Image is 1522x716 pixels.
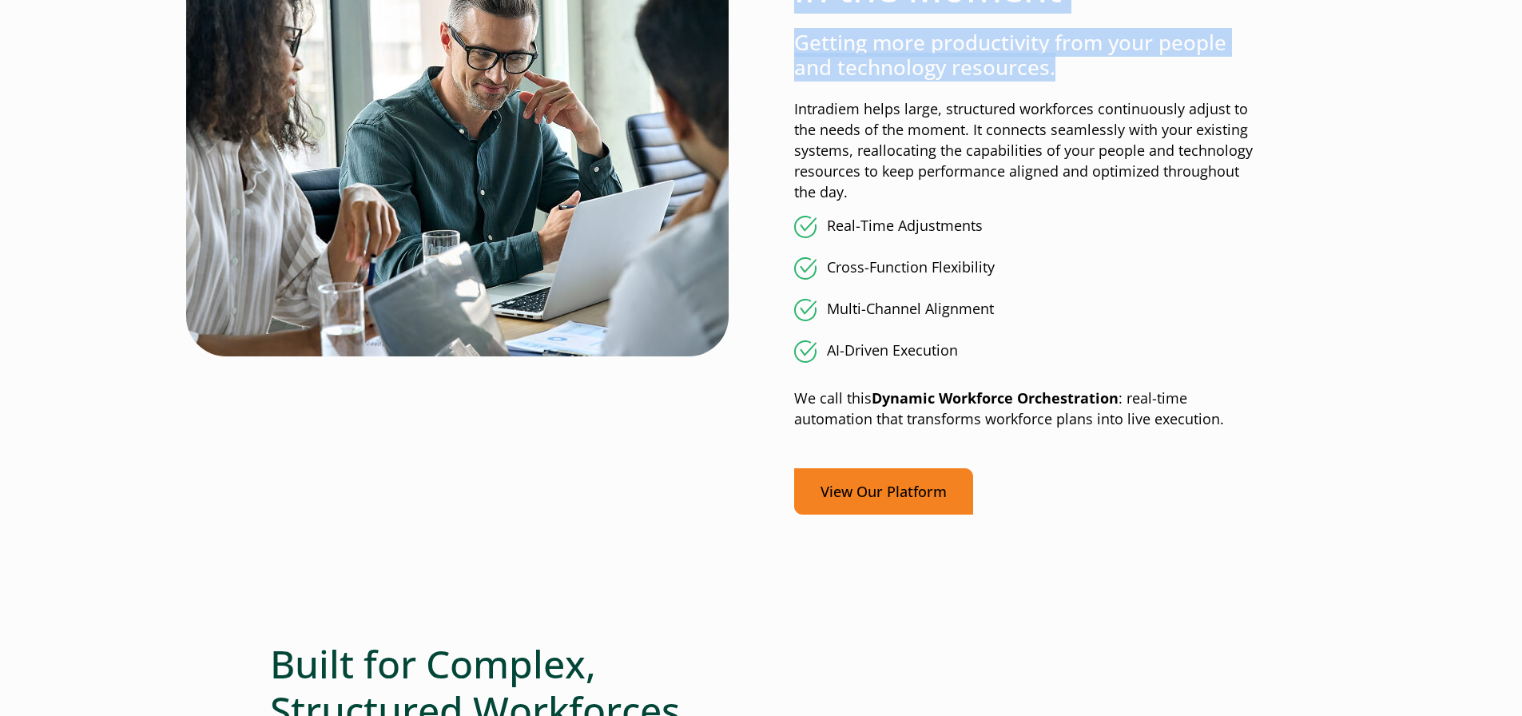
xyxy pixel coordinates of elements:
li: AI-Driven Execution [794,340,1253,363]
a: View Our Platform [794,468,973,515]
li: Cross-Function Flexibility [794,257,1253,280]
li: Multi-Channel Alignment [794,299,1253,321]
li: Real-Time Adjustments [794,216,1253,238]
p: We call this : real-time automation that transforms workforce plans into live execution. [794,388,1253,430]
p: Intradiem helps large, structured workforces continuously adjust to the needs of the moment. It c... [794,99,1253,203]
strong: Dynamic Workforce Orchestration [872,388,1119,408]
h4: Getting more productivity from your people and technology resources. [794,30,1253,80]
